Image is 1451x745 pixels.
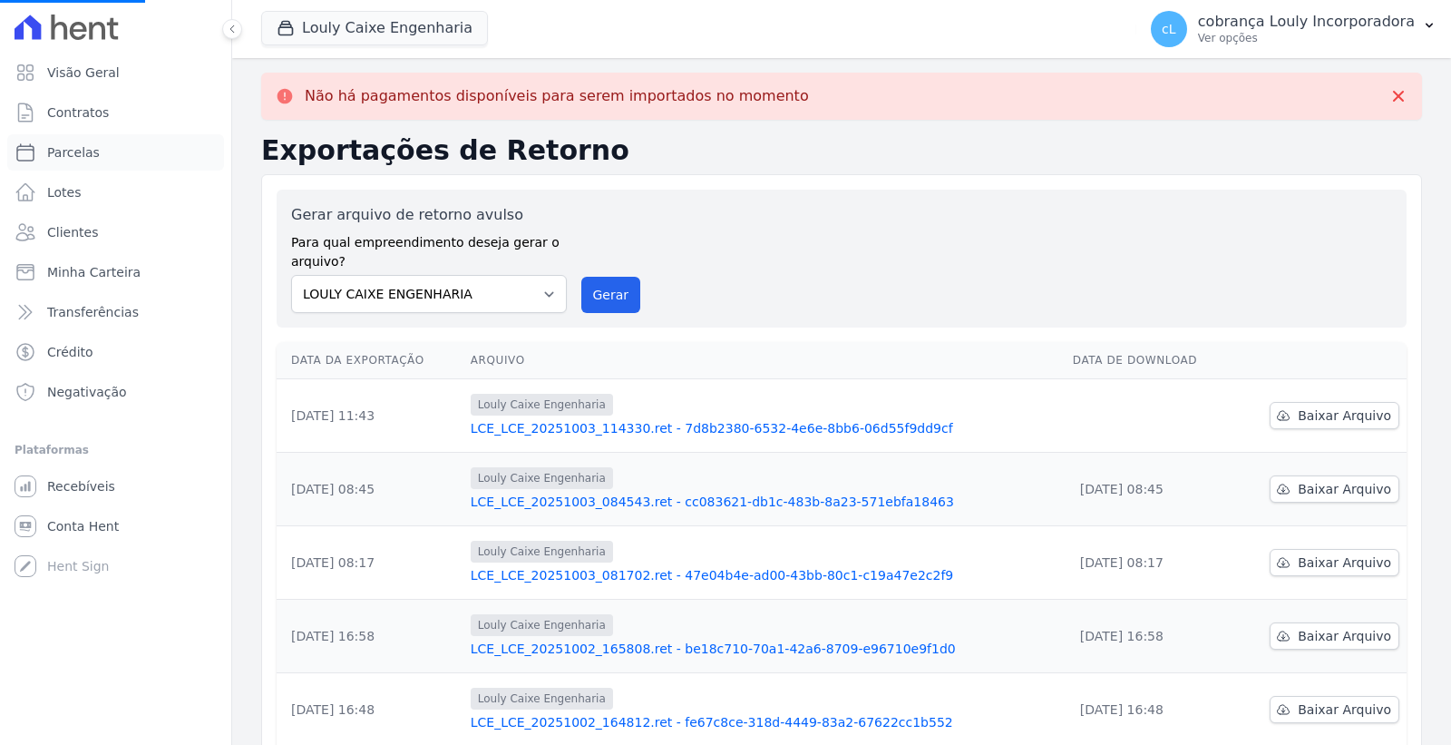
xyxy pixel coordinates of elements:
span: Louly Caixe Engenharia [471,541,613,563]
a: Baixar Arquivo [1270,549,1399,576]
td: [DATE] 08:45 [1066,453,1233,526]
a: Baixar Arquivo [1270,475,1399,503]
label: Gerar arquivo de retorno avulso [291,204,567,226]
span: Lotes [47,183,82,201]
a: Baixar Arquivo [1270,622,1399,650]
a: LCE_LCE_20251003_114330.ret - 7d8b2380-6532-4e6e-8bb6-06d55f9dd9cf [471,419,1058,437]
th: Data de Download [1066,342,1233,379]
span: Minha Carteira [47,263,141,281]
span: cL [1162,23,1176,35]
span: Louly Caixe Engenharia [471,394,613,416]
a: Transferências [7,294,224,330]
span: Baixar Arquivo [1298,627,1391,645]
td: [DATE] 16:58 [277,600,463,673]
span: Negativação [47,383,127,401]
a: Conta Hent [7,508,224,544]
label: Para qual empreendimento deseja gerar o arquivo? [291,226,567,271]
th: Arquivo [463,342,1066,379]
span: Baixar Arquivo [1298,407,1391,425]
a: Negativação [7,374,224,410]
p: cobrança Louly Incorporadora [1198,13,1415,31]
button: Louly Caixe Engenharia [261,11,488,45]
a: Crédito [7,334,224,370]
a: LCE_LCE_20251003_081702.ret - 47e04b4e-ad00-43bb-80c1-c19a47e2c2f9 [471,566,1058,584]
a: Baixar Arquivo [1270,696,1399,723]
td: [DATE] 11:43 [277,379,463,453]
a: LCE_LCE_20251003_084543.ret - cc083621-db1c-483b-8a23-571ebfa18463 [471,493,1058,511]
span: Louly Caixe Engenharia [471,688,613,710]
a: Lotes [7,174,224,211]
span: Visão Geral [47,64,120,82]
a: Parcelas [7,134,224,171]
span: Baixar Arquivo [1298,701,1391,719]
td: [DATE] 08:17 [277,526,463,600]
td: [DATE] 16:58 [1066,600,1233,673]
span: Contratos [47,103,109,122]
a: LCE_LCE_20251002_165808.ret - be18c710-70a1-42a6-8709-e96710e9f1d0 [471,640,1058,658]
a: Minha Carteira [7,254,224,290]
div: Plataformas [15,439,217,461]
a: Contratos [7,94,224,131]
span: Louly Caixe Engenharia [471,614,613,636]
td: [DATE] 08:17 [1066,526,1233,600]
td: [DATE] 08:45 [277,453,463,526]
a: Recebíveis [7,468,224,505]
span: Louly Caixe Engenharia [471,467,613,489]
a: Clientes [7,214,224,250]
a: Baixar Arquivo [1270,402,1399,429]
span: Parcelas [47,143,100,162]
span: Conta Hent [47,517,119,535]
a: Visão Geral [7,54,224,91]
span: Clientes [47,223,98,241]
span: Transferências [47,303,139,321]
span: Baixar Arquivo [1298,554,1391,572]
a: LCE_LCE_20251002_164812.ret - fe67c8ce-318d-4449-83a2-67622cc1b552 [471,713,1058,731]
button: cL cobrança Louly Incorporadora Ver opções [1136,4,1451,54]
span: Recebíveis [47,477,115,495]
p: Não há pagamentos disponíveis para serem importados no momento [305,87,809,105]
h2: Exportações de Retorno [261,134,1422,167]
span: Baixar Arquivo [1298,480,1391,498]
button: Gerar [581,277,641,313]
th: Data da Exportação [277,342,463,379]
span: Crédito [47,343,93,361]
p: Ver opções [1198,31,1415,45]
